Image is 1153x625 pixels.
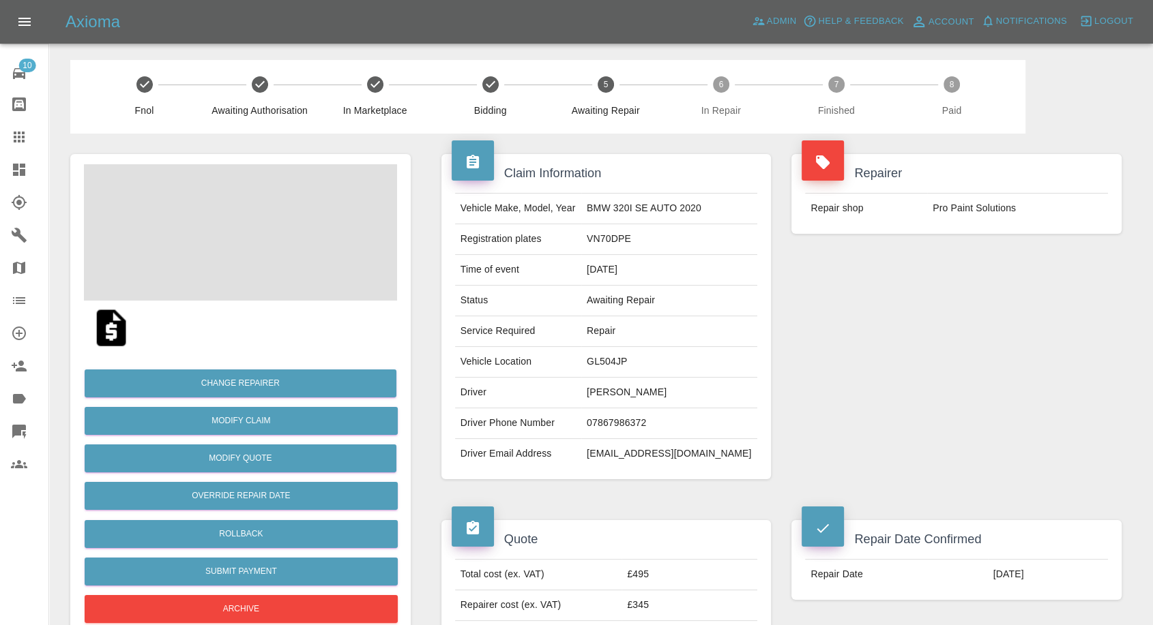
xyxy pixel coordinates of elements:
td: GL504JP [581,347,757,378]
button: Help & Feedback [800,11,907,32]
span: Finished [784,104,888,117]
button: Override Repair Date [85,482,398,510]
img: qt_1Rw35zA4aDea5wMjvvsRLQnk [89,306,133,350]
span: Fnol [92,104,196,117]
td: Status [455,286,581,316]
td: 07867986372 [581,408,757,439]
td: BMW 320I SE AUTO 2020 [581,194,757,224]
button: Archive [85,595,398,623]
td: [DATE] [988,560,1108,590]
text: 7 [834,80,838,89]
span: Admin [767,14,797,29]
span: Paid [899,104,1004,117]
td: £495 [622,560,757,590]
h4: Repairer [802,164,1111,183]
td: [PERSON_NAME] [581,378,757,408]
span: In Repair [669,104,773,117]
td: [EMAIL_ADDRESS][DOMAIN_NAME] [581,439,757,469]
button: Submit Payment [85,558,398,585]
text: 5 [603,80,608,89]
td: Driver [455,378,581,408]
button: Rollback [85,520,398,548]
td: Awaiting Repair [581,286,757,316]
span: Notifications [996,14,1067,29]
span: Account [929,14,974,30]
td: Service Required [455,316,581,347]
a: Admin [748,11,800,32]
text: 6 [718,80,723,89]
td: Repair Date [805,560,987,590]
td: Registration plates [455,224,581,255]
span: Bidding [438,104,542,117]
a: Modify Claim [85,407,398,435]
td: Time of event [455,255,581,286]
td: Total cost (ex. VAT) [455,560,622,590]
td: Vehicle Location [455,347,581,378]
span: Logout [1094,14,1133,29]
h4: Claim Information [452,164,761,183]
td: Repair [581,316,757,347]
h5: Axioma [65,11,120,33]
td: Driver Email Address [455,439,581,469]
span: Awaiting Authorisation [207,104,312,117]
button: Change Repairer [85,369,396,397]
button: Notifications [978,11,1070,32]
td: Driver Phone Number [455,408,581,439]
td: Pro Paint Solutions [927,194,1108,224]
h4: Repair Date Confirmed [802,530,1111,549]
td: VN70DPE [581,224,757,255]
span: Awaiting Repair [553,104,658,117]
td: [DATE] [581,255,757,286]
h4: Quote [452,530,761,549]
td: Repair shop [805,194,927,224]
span: In Marketplace [323,104,427,117]
text: 8 [950,80,954,89]
td: Repairer cost (ex. VAT) [455,590,622,621]
button: Open drawer [8,5,41,38]
span: Help & Feedback [818,14,903,29]
button: Modify Quote [85,444,396,472]
td: Vehicle Make, Model, Year [455,194,581,224]
a: Account [907,11,978,33]
span: 10 [18,59,35,72]
td: £345 [622,590,757,621]
button: Logout [1076,11,1137,32]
